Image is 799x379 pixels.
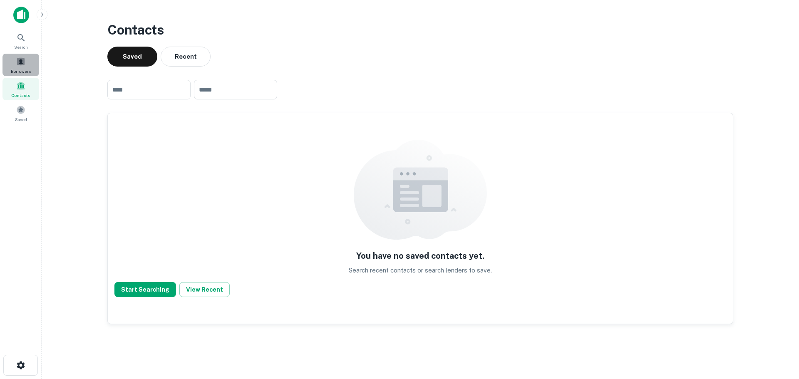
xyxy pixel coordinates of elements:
a: Saved [2,102,39,124]
h3: Contacts [107,20,733,40]
button: View Recent [179,282,230,297]
img: empty content [354,140,487,240]
span: Saved [15,116,27,123]
button: Saved [107,47,157,67]
a: Search [2,30,39,52]
iframe: Chat Widget [757,312,799,352]
h5: You have no saved contacts yet. [356,250,484,262]
span: Contacts [11,92,30,99]
button: Recent [161,47,211,67]
a: Borrowers [2,54,39,76]
span: Borrowers [11,68,31,74]
p: Search recent contacts or search lenders to save. [349,265,492,275]
span: Search [14,44,28,50]
a: Contacts [2,78,39,100]
button: Start Searching [114,282,176,297]
img: capitalize-icon.png [13,7,29,23]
